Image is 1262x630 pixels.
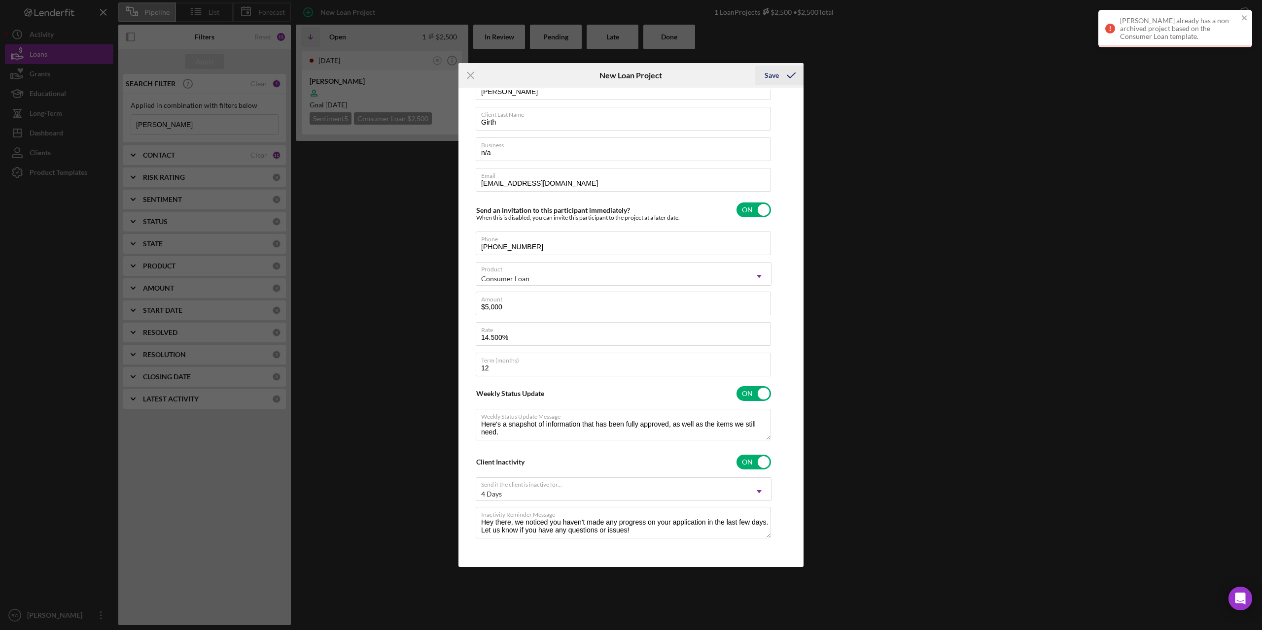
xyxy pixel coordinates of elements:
[765,66,779,85] div: Save
[481,323,771,333] label: Rate
[599,71,662,80] h6: New Loan Project
[481,107,771,118] label: Client Last Name
[481,409,771,420] label: Weekly Status Update Message
[476,458,525,466] label: Client Inactivity
[481,138,771,149] label: Business
[1241,14,1248,23] button: close
[476,409,771,440] textarea: Here's a snapshot of information that has been fully approved, as well as the items we still need...
[476,214,680,221] div: When this is disabled, you can invite this participant to the project at a later date.
[481,275,529,283] div: Consumer Loan
[1228,587,1252,610] div: Open Intercom Messenger
[481,353,771,364] label: Term (months)
[481,168,771,179] label: Email
[481,292,771,303] label: Amount
[476,389,544,398] label: Weekly Status Update
[481,490,502,498] div: 4 Days
[476,206,630,214] label: Send an invitation to this participant immediately?
[476,507,771,538] textarea: Hey there, we noticed you haven't made any progress on your application in the last few days. Let...
[481,232,771,243] label: Phone
[755,66,804,85] button: Save
[481,507,771,518] label: Inactivity Reminder Message
[1120,17,1238,40] div: [PERSON_NAME] already has a non-archived project based on the Consumer Loan template.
